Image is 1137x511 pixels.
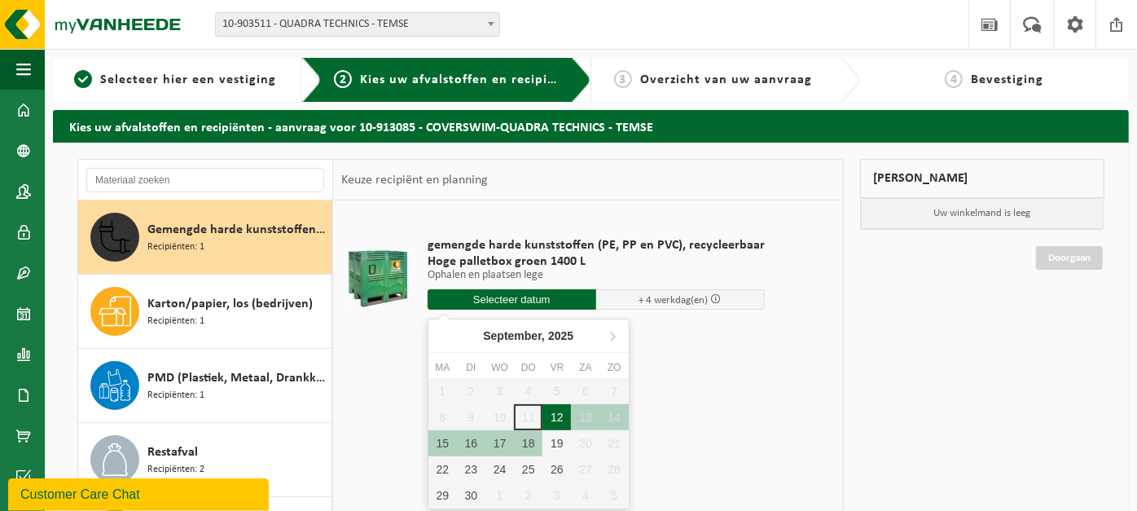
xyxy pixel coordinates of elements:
button: Gemengde harde kunststoffen (PE, PP en PVC), recycleerbaar (industrieel) Recipiënten: 1 [78,200,332,275]
span: Karton/papier, los (bedrijven) [147,294,313,314]
div: di [457,359,485,376]
span: Recipiënten: 1 [147,314,204,329]
iframe: chat widget [8,475,272,511]
div: 15 [428,430,457,456]
div: 30 [457,482,485,509]
div: 2 [514,482,542,509]
div: 19 [542,430,571,456]
div: 3 [542,482,571,509]
button: Restafval Recipiënten: 2 [78,423,332,497]
div: wo [485,359,514,376]
div: 18 [514,430,542,456]
span: Kies uw afvalstoffen en recipiënten [360,73,584,86]
div: 12 [542,404,571,430]
span: Selecteer hier een vestiging [100,73,276,86]
div: 24 [485,456,514,482]
span: Recipiënten: 1 [147,388,204,403]
h2: Kies uw afvalstoffen en recipiënten - aanvraag voor 10-913085 - COVERSWIM-QUADRA TECHNICS - TEMSE [53,110,1129,142]
span: Gemengde harde kunststoffen (PE, PP en PVC), recycleerbaar (industrieel) [147,220,327,240]
span: 2 [334,70,352,88]
span: 10-903511 - QUADRA TECHNICS - TEMSE [215,12,500,37]
span: Hoge palletbox groen 1400 L [428,253,765,270]
span: 3 [614,70,632,88]
span: Bevestiging [971,73,1043,86]
span: PMD (Plastiek, Metaal, Drankkartons) (bedrijven) [147,368,327,388]
span: 4 [945,70,963,88]
div: 25 [514,456,542,482]
button: PMD (Plastiek, Metaal, Drankkartons) (bedrijven) Recipiënten: 1 [78,349,332,423]
p: Uw winkelmand is leeg [861,198,1104,229]
div: 16 [457,430,485,456]
span: Restafval [147,443,198,462]
span: gemengde harde kunststoffen (PE, PP en PVC), recycleerbaar [428,237,765,253]
span: 1 [74,70,92,88]
div: 17 [485,430,514,456]
i: 2025 [548,330,573,341]
div: 23 [457,456,485,482]
span: Overzicht van uw aanvraag [640,73,812,86]
span: 10-903511 - QUADRA TECHNICS - TEMSE [216,13,499,36]
span: + 4 werkdag(en) [639,295,708,306]
div: zo [600,359,629,376]
div: za [571,359,599,376]
div: ma [428,359,457,376]
div: [PERSON_NAME] [860,159,1104,198]
input: Selecteer datum [428,289,596,310]
span: Recipiënten: 2 [147,462,204,478]
input: Materiaal zoeken [86,168,324,192]
div: September, [476,323,580,349]
a: 1Selecteer hier een vestiging [61,70,289,90]
div: 29 [428,482,457,509]
div: 22 [428,456,457,482]
a: Doorgaan [1036,246,1103,270]
div: 26 [542,456,571,482]
button: Karton/papier, los (bedrijven) Recipiënten: 1 [78,275,332,349]
div: 1 [485,482,514,509]
div: vr [542,359,571,376]
span: Recipiënten: 1 [147,240,204,255]
div: do [514,359,542,376]
p: Ophalen en plaatsen lege [428,270,765,281]
div: Keuze recipiënt en planning [333,160,496,200]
